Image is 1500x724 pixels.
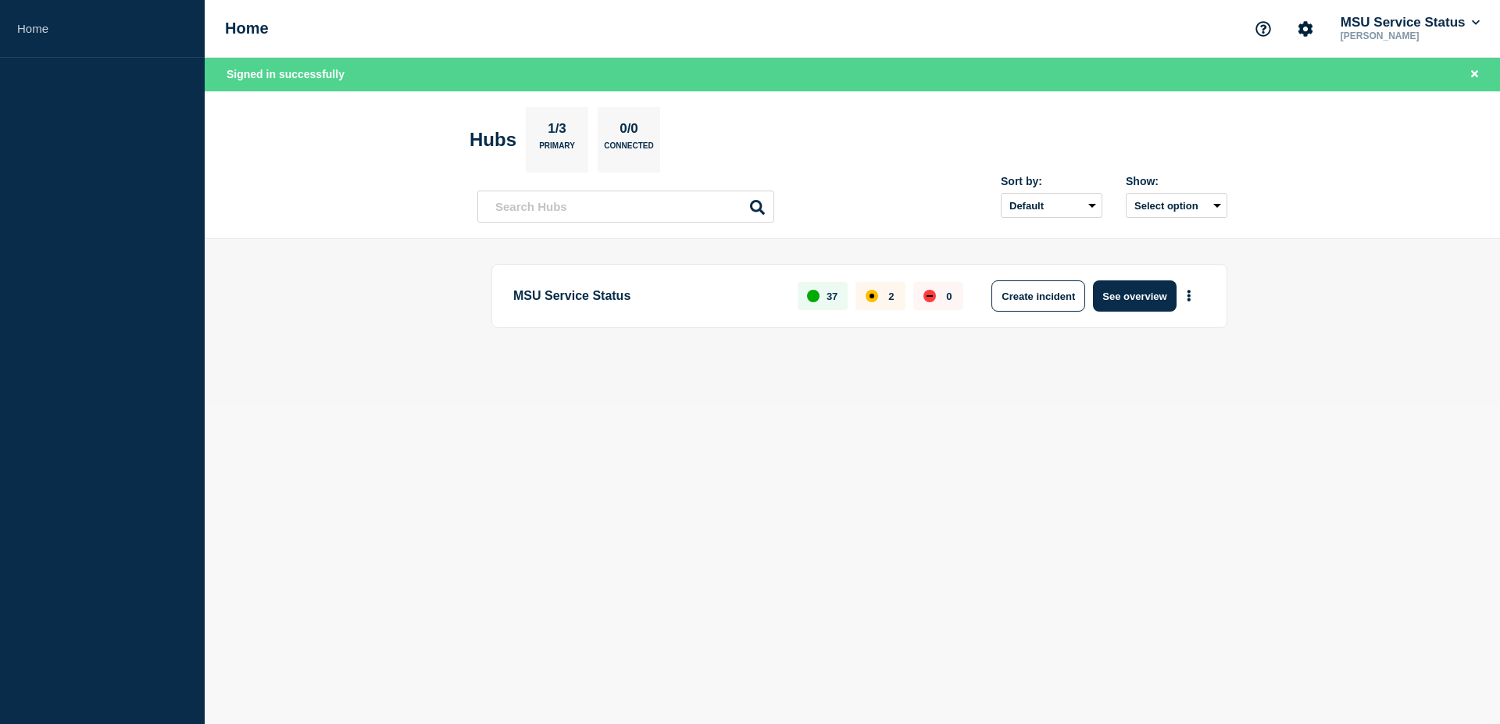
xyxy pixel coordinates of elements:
[1179,282,1199,311] button: More actions
[470,129,516,151] h2: Hubs
[923,290,936,302] div: down
[1001,175,1102,187] div: Sort by:
[991,280,1085,312] button: Create incident
[513,280,780,312] p: MSU Service Status
[539,141,575,158] p: Primary
[1126,193,1227,218] button: Select option
[1093,280,1176,312] button: See overview
[866,290,878,302] div: affected
[1289,12,1322,45] button: Account settings
[946,291,952,302] p: 0
[1247,12,1280,45] button: Support
[1337,15,1483,30] button: MSU Service Status
[827,291,837,302] p: 37
[1337,30,1483,41] p: [PERSON_NAME]
[1001,193,1102,218] select: Sort by
[1465,66,1484,84] button: Close banner
[807,290,820,302] div: up
[225,20,269,37] h1: Home
[614,121,645,141] p: 0/0
[1126,175,1227,187] div: Show:
[542,121,573,141] p: 1/3
[227,68,345,80] span: Signed in successfully
[888,291,894,302] p: 2
[477,191,774,223] input: Search Hubs
[604,141,653,158] p: Connected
